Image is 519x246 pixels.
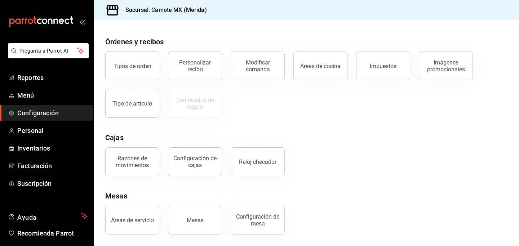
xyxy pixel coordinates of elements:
div: Configuración de cajas [173,155,217,169]
span: Reportes [17,73,88,82]
div: Tipos de orden [114,63,151,70]
button: Áreas de servicio [105,206,159,234]
h3: Sucursal: Camote MX (Merida) [120,6,207,14]
div: Cajas [105,132,124,143]
button: Mesas [168,206,222,234]
button: Imágenes promocionales [419,52,473,80]
div: Órdenes y recibos [105,36,164,47]
button: Personalizar recibo [168,52,222,80]
button: Reloj checador [231,147,285,176]
div: Configuración de mesa [235,213,280,227]
button: Áreas de cocina [293,52,347,80]
span: Personal [17,126,88,135]
button: Tipo de artículo [105,89,159,118]
button: Razones de movimientos [105,147,159,176]
span: Suscripción [17,179,88,188]
span: Pregunta a Parrot AI [19,47,77,55]
div: Mesas [187,217,204,224]
button: Tipos de orden [105,52,159,80]
span: Menú [17,90,88,100]
div: Mesas [105,191,127,201]
div: Áreas de servicio [111,217,154,224]
span: Ayuda [17,212,78,220]
button: Certificados de regalo [168,89,222,118]
button: Modificar comanda [231,52,285,80]
button: Pregunta a Parrot AI [8,43,89,58]
a: Pregunta a Parrot AI [5,52,89,60]
div: Razones de movimientos [110,155,155,169]
div: Impuestos [370,63,396,70]
span: Recomienda Parrot [17,228,88,238]
div: Áreas de cocina [300,63,341,70]
div: Reloj checador [239,158,276,165]
button: Impuestos [356,52,410,80]
button: open_drawer_menu [79,19,85,24]
span: Configuración [17,108,88,118]
div: Imágenes promocionales [423,59,468,73]
div: Certificados de regalo [173,97,217,110]
span: Facturación [17,161,88,171]
button: Configuración de mesa [231,206,285,234]
div: Tipo de artículo [112,100,152,107]
span: Inventarios [17,143,88,153]
div: Personalizar recibo [173,59,217,73]
button: Configuración de cajas [168,147,222,176]
div: Modificar comanda [235,59,280,73]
